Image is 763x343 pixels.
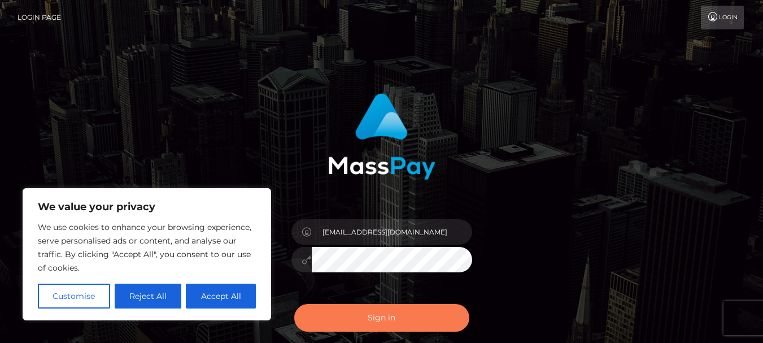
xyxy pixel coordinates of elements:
[115,284,182,309] button: Reject All
[38,200,256,214] p: We value your privacy
[23,188,271,320] div: We value your privacy
[186,284,256,309] button: Accept All
[701,6,744,29] a: Login
[294,304,469,332] button: Sign in
[38,220,256,275] p: We use cookies to enhance your browsing experience, serve personalised ads or content, and analys...
[38,284,110,309] button: Customise
[312,219,472,245] input: Username...
[328,93,435,180] img: MassPay Login
[18,6,61,29] a: Login Page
